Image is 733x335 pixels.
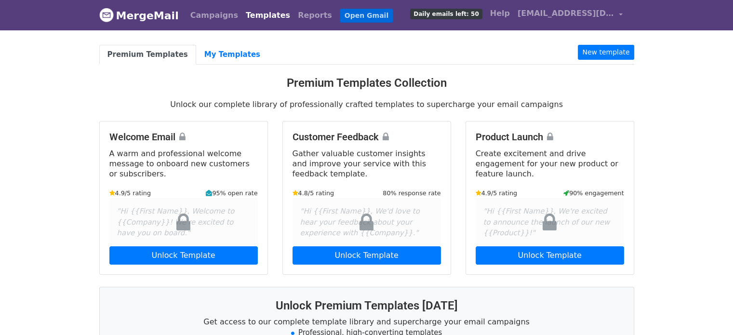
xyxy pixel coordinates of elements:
span: [EMAIL_ADDRESS][DOMAIN_NAME] [518,8,614,19]
a: Unlock Template [109,246,258,265]
p: A warm and professional welcome message to onboard new customers or subscribers. [109,148,258,179]
div: Widget de chat [685,289,733,335]
a: New template [578,45,634,60]
a: Open Gmail [340,9,393,23]
h3: Unlock Premium Templates [DATE] [111,299,622,313]
a: My Templates [196,45,268,65]
a: Campaigns [187,6,242,25]
a: Unlock Template [476,246,624,265]
a: Templates [242,6,294,25]
small: 95% open rate [206,188,257,198]
div: "Hi {{First Name}}, Welcome to {{Company}}! We're excited to have you on board." [109,198,258,246]
small: 4.9/5 rating [109,188,151,198]
h3: Premium Templates Collection [99,76,634,90]
a: MergeMail [99,5,179,26]
h4: Customer Feedback [293,131,441,143]
img: MergeMail logo [99,8,114,22]
small: 80% response rate [383,188,440,198]
p: Create excitement and drive engagement for your new product or feature launch. [476,148,624,179]
span: Daily emails left: 50 [410,9,482,19]
iframe: Chat Widget [685,289,733,335]
small: 4.8/5 rating [293,188,334,198]
a: Unlock Template [293,246,441,265]
h4: Product Launch [476,131,624,143]
div: "Hi {{First Name}}, We'd love to hear your feedback about your experience with {{Company}}." [293,198,441,246]
small: 90% engagement [563,188,624,198]
small: 4.9/5 rating [476,188,518,198]
a: Premium Templates [99,45,196,65]
p: Unlock our complete library of professionally crafted templates to supercharge your email campaigns [99,99,634,109]
h4: Welcome Email [109,131,258,143]
a: [EMAIL_ADDRESS][DOMAIN_NAME] [514,4,626,27]
p: Get access to our complete template library and supercharge your email campaigns [111,317,622,327]
a: Help [486,4,514,23]
div: "Hi {{First Name}}, We're excited to announce the launch of our new {{Product}}!" [476,198,624,246]
a: Reports [294,6,336,25]
p: Gather valuable customer insights and improve your service with this feedback template. [293,148,441,179]
a: Daily emails left: 50 [406,4,486,23]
